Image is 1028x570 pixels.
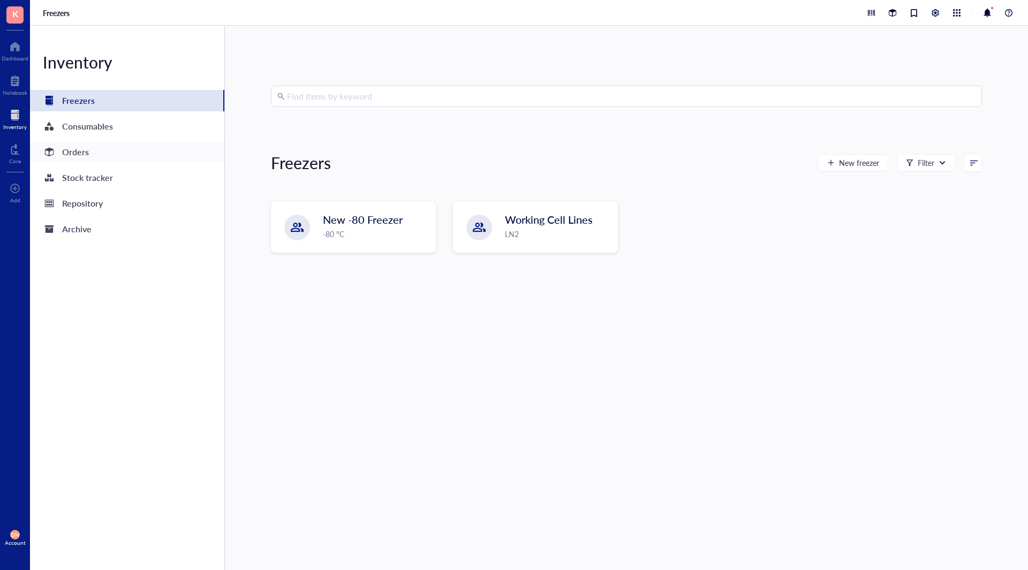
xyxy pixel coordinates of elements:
a: Dashboard [2,38,28,62]
a: Inventory [3,107,27,130]
div: Freezers [62,93,95,108]
span: Working Cell Lines [505,212,593,227]
div: Consumables [62,119,113,134]
div: Add [10,197,20,203]
span: New freezer [839,158,879,167]
button: New freezer [818,154,888,171]
div: Inventory [3,124,27,130]
div: Archive [62,222,92,237]
a: Orders [30,141,224,163]
a: Freezers [43,8,72,18]
div: Stock tracker [62,170,113,185]
div: Freezers [271,152,331,173]
a: Consumables [30,116,224,137]
div: Notebook [3,89,27,96]
span: K [12,7,18,20]
div: Dashboard [2,55,28,62]
a: Notebook [3,72,27,96]
div: Account [5,539,26,546]
span: New -80 Freezer [323,212,403,227]
div: -80 °C [323,228,429,240]
a: Stock tracker [30,167,224,188]
a: Freezers [30,90,224,111]
span: DM [11,531,20,538]
a: Repository [30,193,224,214]
a: Archive [30,218,224,240]
div: Repository [62,196,103,211]
div: Core [9,158,21,164]
div: Filter [918,157,934,169]
div: Inventory [30,51,224,73]
div: LN2 [505,228,611,240]
a: Core [9,141,21,164]
div: Orders [62,145,89,159]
